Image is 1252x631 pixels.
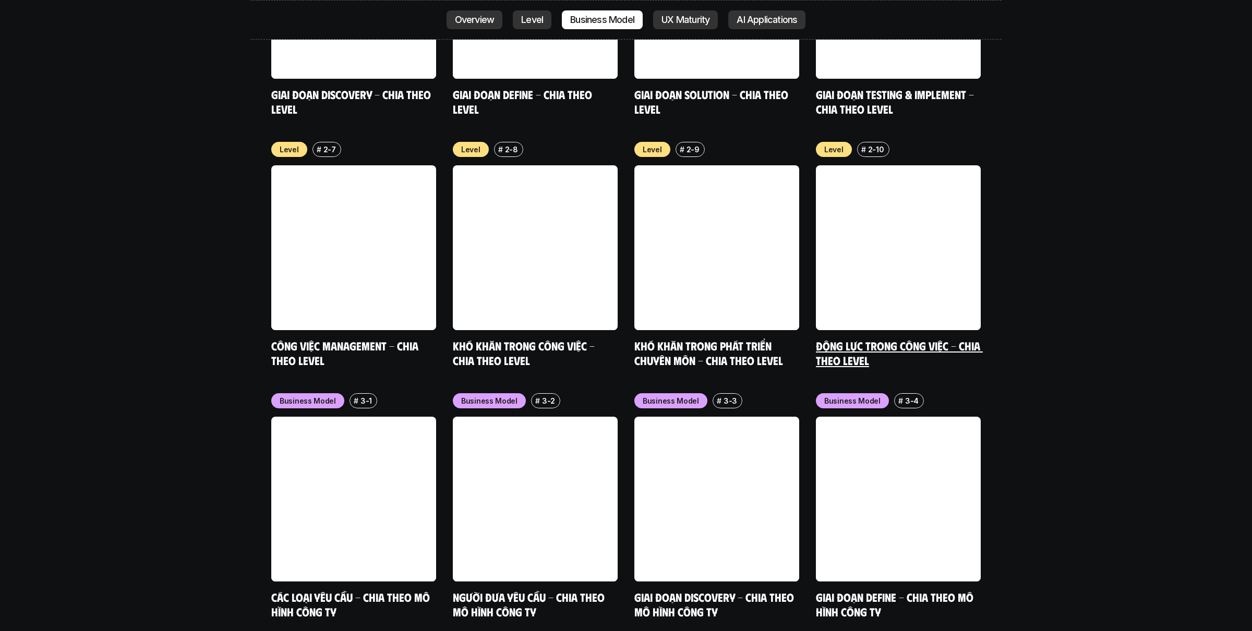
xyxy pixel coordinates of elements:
[498,145,503,153] h6: #
[453,590,607,618] a: Người đưa yêu cầu - Chia theo mô hình công ty
[724,395,737,406] p: 3-3
[816,338,983,367] a: Động lực trong công việc - Chia theo Level
[868,144,884,155] p: 2-10
[453,87,595,116] a: Giai đoạn Define - Chia theo Level
[643,395,699,406] p: Business Model
[323,144,336,155] p: 2-7
[271,338,421,367] a: Công việc Management - Chia theo level
[542,395,555,406] p: 3-2
[447,10,503,29] a: Overview
[687,144,700,155] p: 2-9
[634,87,791,116] a: Giai đoạn Solution - Chia theo Level
[461,395,517,406] p: Business Model
[360,395,372,406] p: 3-1
[354,397,358,405] h6: #
[271,590,432,618] a: Các loại yêu cầu - Chia theo mô hình công ty
[453,338,597,367] a: Khó khăn trong công việc - Chia theo Level
[816,590,976,618] a: Giai đoạn Define - Chia theo mô hình công ty
[898,397,903,405] h6: #
[824,144,844,155] p: Level
[905,395,919,406] p: 3-4
[634,590,797,618] a: Giai đoạn Discovery - Chia theo mô hình công ty
[535,397,540,405] h6: #
[861,145,866,153] h6: #
[680,145,684,153] h6: #
[505,144,518,155] p: 2-8
[271,87,434,116] a: Giai đoạn Discovery - Chia theo Level
[317,145,321,153] h6: #
[643,144,662,155] p: Level
[461,144,480,155] p: Level
[280,395,336,406] p: Business Model
[280,144,299,155] p: Level
[824,395,881,406] p: Business Model
[717,397,721,405] h6: #
[816,87,977,116] a: Giai đoạn Testing & Implement - Chia theo Level
[634,338,783,367] a: Khó khăn trong phát triển chuyên môn - Chia theo level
